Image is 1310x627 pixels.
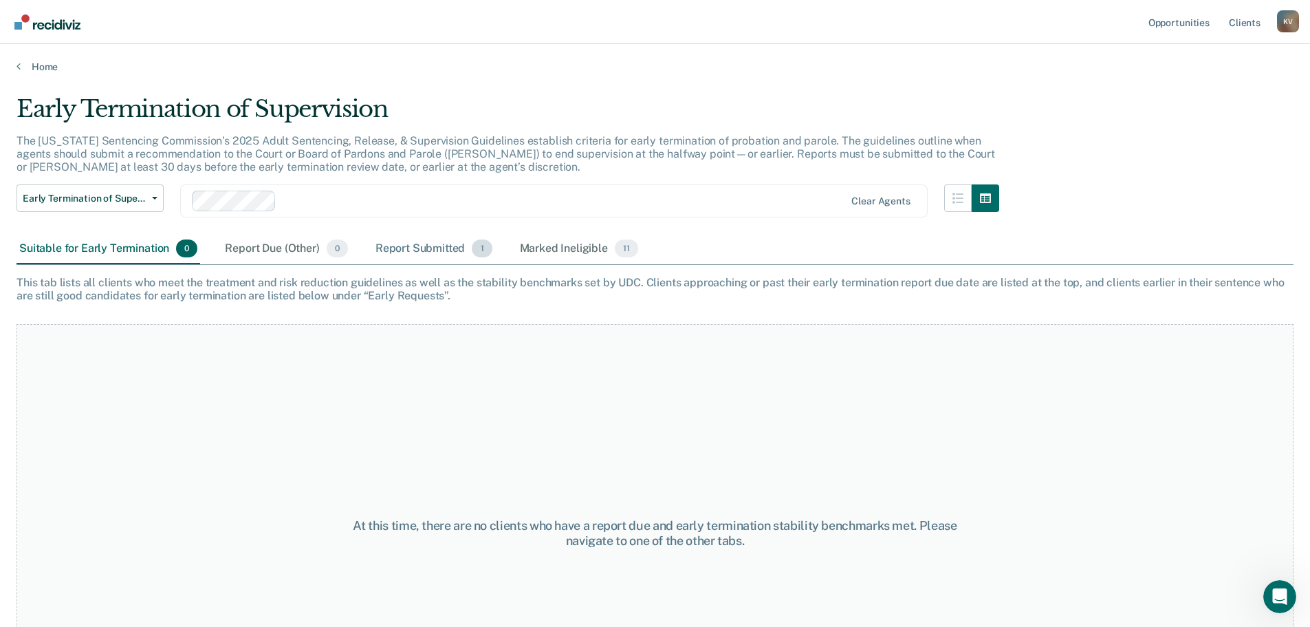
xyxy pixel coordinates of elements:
span: 0 [327,240,348,257]
div: Suitable for Early Termination0 [17,234,200,264]
div: Marked Ineligible11 [517,234,641,264]
iframe: Intercom live chat [1263,580,1296,613]
img: Recidiviz [14,14,80,30]
span: 0 [176,240,197,257]
span: 11 [615,240,638,257]
p: The [US_STATE] Sentencing Commission’s 2025 Adult Sentencing, Release, & Supervision Guidelines e... [17,134,995,173]
div: This tab lists all clients who meet the treatment and risk reduction guidelines as well as the st... [17,276,1293,302]
div: Report Submitted1 [373,234,495,264]
div: Early Termination of Supervision [17,95,999,134]
button: Early Termination of Supervision [17,184,164,212]
div: K V [1277,10,1299,32]
a: Home [17,61,1293,73]
span: 1 [472,240,492,257]
div: At this time, there are no clients who have a report due and early termination stability benchmar... [336,518,974,548]
div: Clear agents [851,195,910,207]
span: Early Termination of Supervision [23,193,146,204]
div: Report Due (Other)0 [222,234,350,264]
button: Profile dropdown button [1277,10,1299,32]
